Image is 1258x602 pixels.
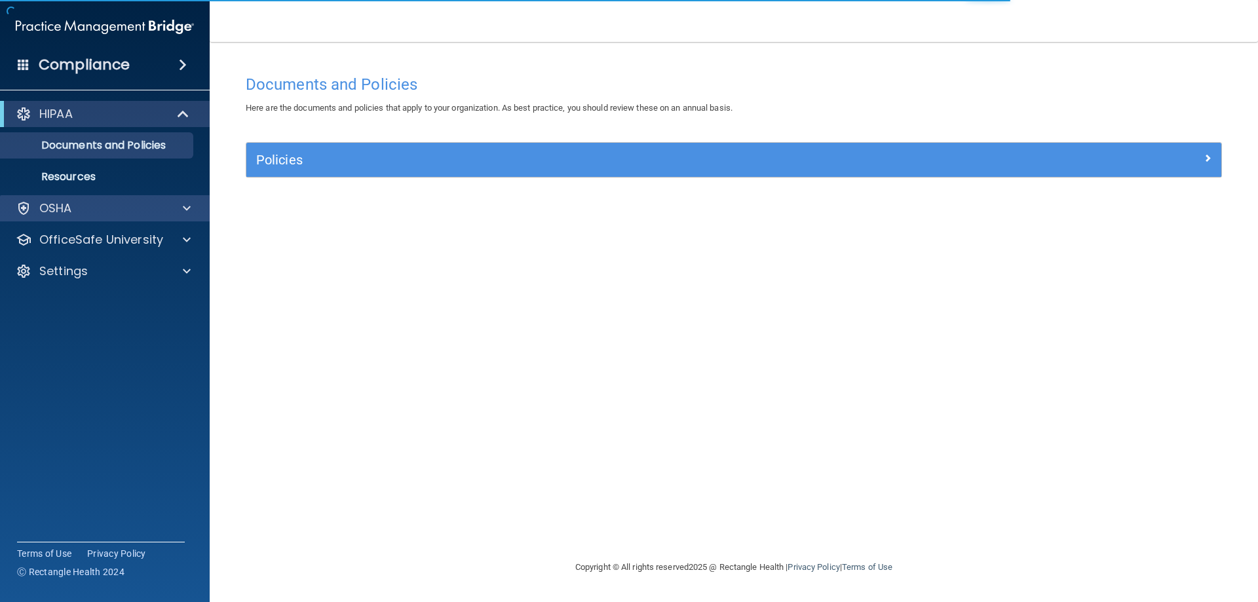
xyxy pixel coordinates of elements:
a: Terms of Use [17,547,71,560]
p: HIPAA [39,106,73,122]
a: HIPAA [16,106,190,122]
a: Policies [256,149,1211,170]
span: Ⓒ Rectangle Health 2024 [17,565,124,578]
p: Documents and Policies [9,139,187,152]
a: OSHA [16,200,191,216]
h5: Policies [256,153,968,167]
p: OfficeSafe University [39,232,163,248]
a: OfficeSafe University [16,232,191,248]
a: Privacy Policy [788,562,839,572]
p: Settings [39,263,88,279]
h4: Documents and Policies [246,76,1222,93]
p: OSHA [39,200,72,216]
a: Terms of Use [842,562,892,572]
span: Here are the documents and policies that apply to your organization. As best practice, you should... [246,103,733,113]
p: Resources [9,170,187,183]
img: PMB logo [16,14,194,40]
a: Settings [16,263,191,279]
h4: Compliance [39,56,130,74]
a: Privacy Policy [87,547,146,560]
div: Copyright © All rights reserved 2025 @ Rectangle Health | | [495,546,973,588]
